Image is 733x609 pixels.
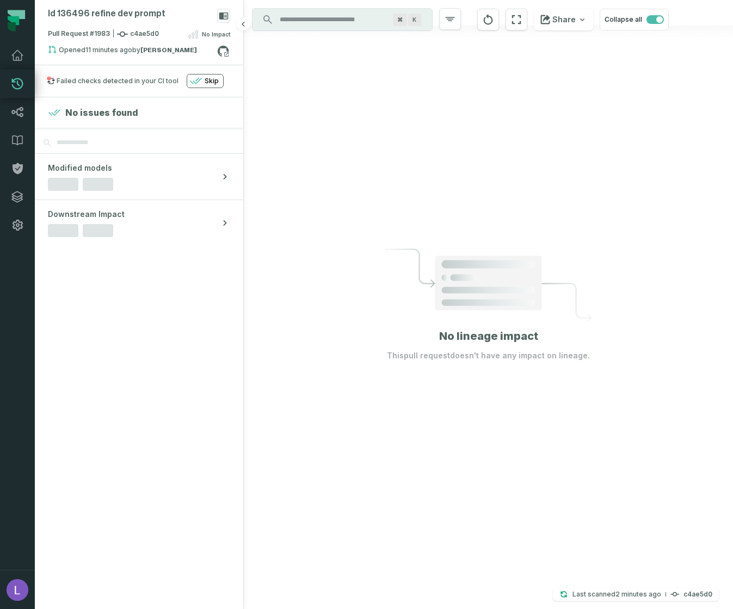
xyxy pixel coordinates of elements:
[439,328,538,344] h1: No lineage impact
[48,45,217,58] div: Opened by
[35,200,243,246] button: Downstream Impact
[7,579,28,601] img: avatar of Lucci Capeleanu
[42,215,116,237] button: Take the tour
[216,44,230,58] a: View on github
[615,590,661,598] relative-time: Aug 26, 2025, 1:08 PM GMT+3
[48,209,125,220] span: Downstream Impact
[85,46,132,54] relative-time: Aug 26, 2025, 1:00 PM GMT+3
[20,161,198,179] div: 1Find your Data Assets
[11,119,39,130] p: 5 steps
[48,29,159,40] span: Pull Request #1983 c4ae5d0
[90,366,128,374] span: Messages
[145,339,218,383] button: Tasks
[683,591,712,598] h4: c4ae5d0
[202,30,230,39] span: No Impact
[42,300,184,311] div: Lineage Graph
[205,77,219,85] span: Skip
[140,47,197,53] strong: lucian-capeleanu
[42,259,126,270] button: Mark as completed
[393,14,407,26] span: Press ⌘ + K to focus the search bar
[48,163,112,173] span: Modified models
[35,154,243,200] button: Modified models
[387,350,590,361] p: This pull request doesn't have any impact on lineage.
[93,5,127,23] h1: Tasks
[572,589,661,600] p: Last scanned
[553,588,719,601] button: Last scanned[DATE] 1:08:42 PMc4ae5d0
[20,296,198,314] div: 2Lineage Graph
[42,183,189,206] div: Quickly find the right data asset in your stack.
[48,9,165,19] div: Id 136496 refine dev prompt
[65,106,138,119] h4: No issues found
[15,81,202,107] div: Check out these product tours to help you get started with Foundational.
[534,9,593,30] button: Share
[72,339,145,383] button: Messages
[144,119,207,130] p: About 5 minutes
[600,9,669,30] button: Collapse all
[191,4,211,24] div: Close
[237,17,250,30] button: Hide browsing panel
[170,366,193,374] span: Tasks
[187,74,224,88] button: Skip
[42,165,184,176] div: Find your Data Assets
[57,77,178,85] div: Failed checks detected in your CI tool
[15,42,202,81] div: Welcome, [PERSON_NAME]!
[408,14,421,26] span: Press ⌘ + K to focus the search bar
[25,366,47,374] span: Home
